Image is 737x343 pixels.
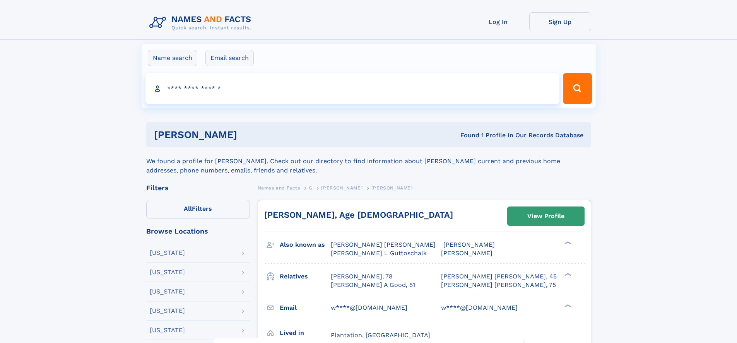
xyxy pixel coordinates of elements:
div: [US_STATE] [150,308,185,314]
h1: [PERSON_NAME] [154,130,349,140]
button: Search Button [563,73,592,104]
span: [PERSON_NAME] [441,249,492,257]
label: Name search [148,50,197,66]
h3: Also known as [280,238,331,251]
h3: Email [280,301,331,314]
h3: Lived in [280,326,331,340]
div: View Profile [527,207,564,225]
a: View Profile [508,207,584,225]
a: [PERSON_NAME], 78 [331,272,393,281]
div: [US_STATE] [150,269,185,275]
div: [US_STATE] [150,250,185,256]
span: [PERSON_NAME] [443,241,495,248]
a: [PERSON_NAME] A Good, 51 [331,281,415,289]
a: Names and Facts [258,183,300,193]
span: [PERSON_NAME] [321,185,363,191]
div: We found a profile for [PERSON_NAME]. Check out our directory to find information about [PERSON_N... [146,147,591,175]
a: G [309,183,313,193]
div: ❯ [563,272,572,277]
div: [US_STATE] [150,288,185,295]
a: Sign Up [529,12,591,31]
div: [US_STATE] [150,327,185,333]
div: Filters [146,184,250,191]
label: Email search [205,50,254,66]
a: Log In [467,12,529,31]
span: [PERSON_NAME] [371,185,413,191]
input: search input [145,73,560,104]
div: ❯ [563,241,572,246]
span: Plantation, [GEOGRAPHIC_DATA] [331,331,430,339]
span: All [184,205,192,212]
a: [PERSON_NAME] [PERSON_NAME], 45 [441,272,557,281]
span: [PERSON_NAME] [PERSON_NAME] [331,241,436,248]
div: Found 1 Profile In Our Records Database [349,131,583,140]
div: ❯ [563,303,572,308]
img: Logo Names and Facts [146,12,258,33]
a: [PERSON_NAME] [PERSON_NAME], 75 [441,281,556,289]
label: Filters [146,200,250,218]
div: Browse Locations [146,228,250,235]
h3: Relatives [280,270,331,283]
span: [PERSON_NAME] L Guttoschalk [331,249,427,257]
a: [PERSON_NAME] [321,183,363,193]
a: [PERSON_NAME], Age [DEMOGRAPHIC_DATA] [264,210,453,220]
span: G [309,185,313,191]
